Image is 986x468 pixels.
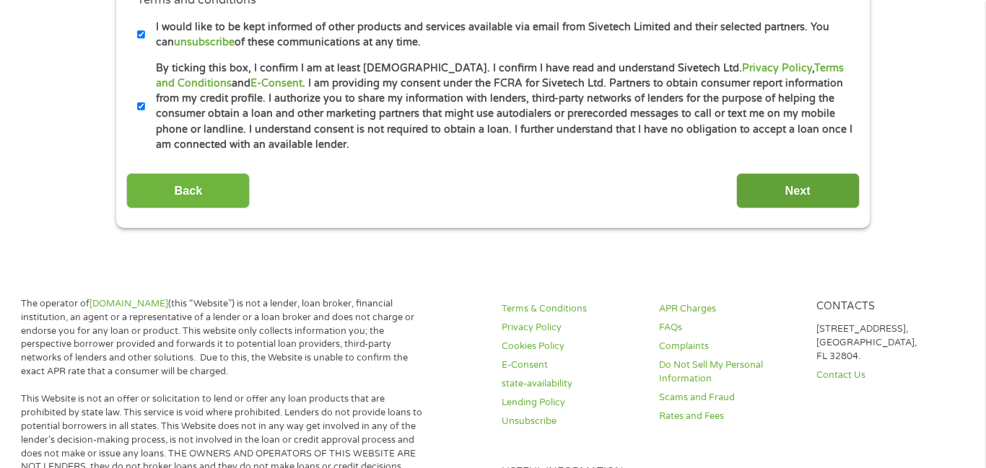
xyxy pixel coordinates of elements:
[816,300,956,314] h4: Contacts
[250,77,302,89] a: E-Consent
[659,391,799,405] a: Scams and Fraud
[502,377,642,391] a: state-availability
[145,61,853,153] label: By ticking this box, I confirm I am at least [DEMOGRAPHIC_DATA]. I confirm I have read and unders...
[816,368,956,382] a: Contact Us
[742,62,812,74] a: Privacy Policy
[659,302,799,316] a: APR Charges
[736,173,860,208] input: Next
[174,36,235,48] a: unsubscribe
[502,302,642,316] a: Terms & Conditions
[502,415,642,428] a: Unsubscribe
[659,358,799,386] a: Do Not Sell My Personal Information
[21,297,428,379] p: The operator of (this “Website”) is not a lender, loan broker, financial institution, an agent or...
[659,410,799,423] a: Rates and Fees
[659,321,799,335] a: FAQs
[502,358,642,372] a: E-Consent
[156,62,844,89] a: Terms and Conditions
[659,340,799,353] a: Complaints
[502,321,642,335] a: Privacy Policy
[502,396,642,410] a: Lending Policy
[816,322,956,363] p: [STREET_ADDRESS], [GEOGRAPHIC_DATA], FL 32804.
[126,173,250,208] input: Back
[90,298,168,309] a: [DOMAIN_NAME]
[502,340,642,353] a: Cookies Policy
[145,19,853,50] label: I would like to be kept informed of other products and services available via email from Sivetech...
